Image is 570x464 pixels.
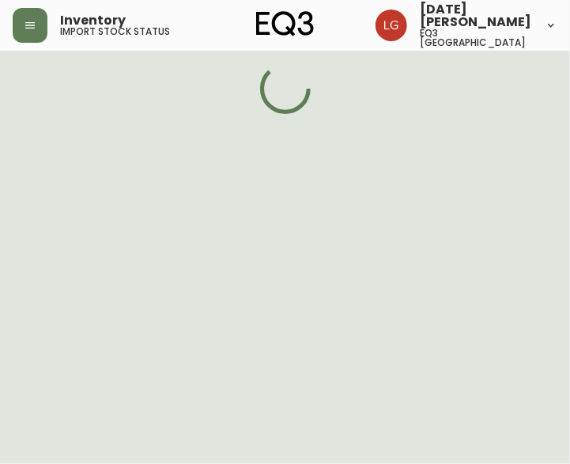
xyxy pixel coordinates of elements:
h5: eq3 [GEOGRAPHIC_DATA] [420,29,532,48]
h5: import stock status [60,27,170,36]
img: 2638f148bab13be18035375ceda1d187 [376,10,407,41]
span: [DATE][PERSON_NAME] [420,3,532,29]
span: Inventory [60,14,126,27]
img: logo [256,11,315,36]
